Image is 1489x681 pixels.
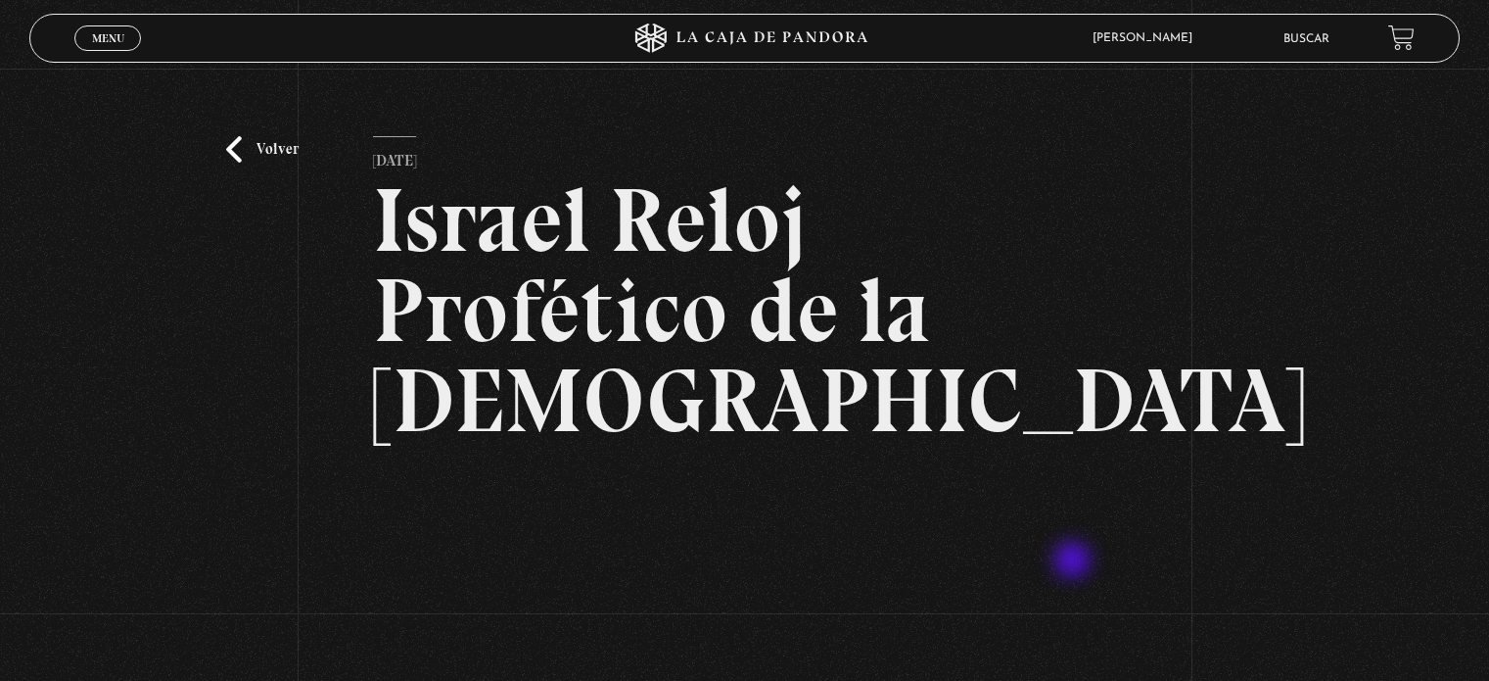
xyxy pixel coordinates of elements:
[1283,33,1329,45] a: Buscar
[85,49,131,63] span: Cerrar
[92,32,124,44] span: Menu
[226,136,299,163] a: Volver
[1388,24,1415,51] a: View your shopping cart
[1083,32,1212,44] span: [PERSON_NAME]
[373,175,1116,446] h2: Israel Reloj Profético de la [DEMOGRAPHIC_DATA]
[373,136,416,175] p: [DATE]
